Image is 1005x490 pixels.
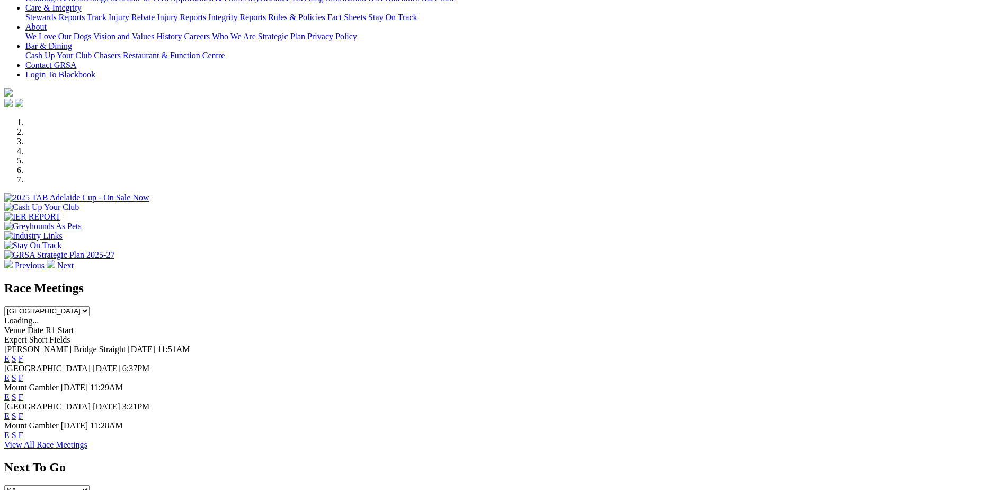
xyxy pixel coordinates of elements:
span: Expert [4,335,27,344]
span: 11:28AM [90,421,123,430]
span: [DATE] [61,383,88,392]
a: Stewards Reports [25,13,85,22]
a: S [12,431,16,440]
a: Track Injury Rebate [87,13,155,22]
span: [GEOGRAPHIC_DATA] [4,402,91,411]
img: Greyhounds As Pets [4,222,82,231]
a: Rules & Policies [268,13,325,22]
span: [DATE] [93,402,120,411]
a: S [12,373,16,382]
a: F [19,354,23,363]
h2: Next To Go [4,460,1001,475]
a: View All Race Meetings [4,440,87,449]
a: S [12,354,16,363]
span: Venue [4,326,25,335]
a: Stay On Track [368,13,417,22]
a: E [4,392,10,401]
span: Short [29,335,48,344]
a: Care & Integrity [25,3,82,12]
a: About [25,22,47,31]
span: Mount Gambier [4,383,59,392]
a: Who We Are [212,32,256,41]
h2: Race Meetings [4,281,1001,295]
a: Vision and Values [93,32,154,41]
img: Cash Up Your Club [4,203,79,212]
span: R1 Start [46,326,74,335]
a: Cash Up Your Club [25,51,92,60]
img: facebook.svg [4,99,13,107]
span: 11:29AM [90,383,123,392]
span: Next [57,261,74,270]
span: [DATE] [128,345,155,354]
img: twitter.svg [15,99,23,107]
span: 11:51AM [157,345,190,354]
a: E [4,354,10,363]
img: IER REPORT [4,212,60,222]
a: Previous [4,261,47,270]
a: F [19,392,23,401]
div: About [25,32,1001,41]
a: Careers [184,32,210,41]
span: Fields [49,335,70,344]
a: F [19,412,23,421]
span: Previous [15,261,45,270]
a: Login To Blackbook [25,70,95,79]
img: Industry Links [4,231,63,241]
img: 2025 TAB Adelaide Cup - On Sale Now [4,193,149,203]
a: E [4,373,10,382]
span: Date [28,326,43,335]
a: Integrity Reports [208,13,266,22]
a: F [19,373,23,382]
div: Care & Integrity [25,13,1001,22]
span: [GEOGRAPHIC_DATA] [4,364,91,373]
div: Bar & Dining [25,51,1001,60]
a: S [12,412,16,421]
a: E [4,431,10,440]
img: logo-grsa-white.png [4,88,13,97]
a: E [4,412,10,421]
a: Fact Sheets [327,13,366,22]
a: S [12,392,16,401]
span: 6:37PM [122,364,150,373]
a: Strategic Plan [258,32,305,41]
img: Stay On Track [4,241,61,250]
span: [PERSON_NAME] Bridge Straight [4,345,126,354]
a: F [19,431,23,440]
a: Contact GRSA [25,60,76,69]
a: Bar & Dining [25,41,72,50]
a: Next [47,261,74,270]
span: [DATE] [93,364,120,373]
a: We Love Our Dogs [25,32,91,41]
img: chevron-left-pager-white.svg [4,260,13,268]
span: [DATE] [61,421,88,430]
a: Chasers Restaurant & Function Centre [94,51,225,60]
a: Injury Reports [157,13,206,22]
a: History [156,32,182,41]
a: Privacy Policy [307,32,357,41]
span: Mount Gambier [4,421,59,430]
img: GRSA Strategic Plan 2025-27 [4,250,114,260]
span: 3:21PM [122,402,150,411]
span: Loading... [4,316,39,325]
img: chevron-right-pager-white.svg [47,260,55,268]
